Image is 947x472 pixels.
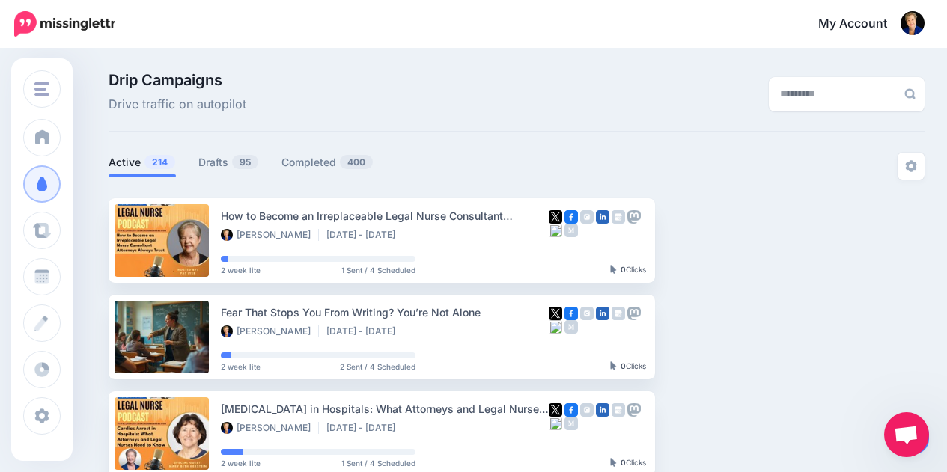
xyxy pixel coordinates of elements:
[612,403,625,417] img: google_business-grey-square.png
[564,403,578,417] img: facebook-square.png
[34,82,49,96] img: menu.png
[109,95,246,114] span: Drive traffic on autopilot
[580,403,594,417] img: instagram-grey-square.png
[549,320,562,334] img: bluesky-grey-square.png
[549,307,562,320] img: twitter-square.png
[221,207,549,224] div: How to Become an Irreplaceable Legal Nurse Consultant Attorneys Always Trust
[904,88,916,99] img: search-grey-6.png
[610,266,646,275] div: Clicks
[221,459,261,467] span: 2 week lite
[564,224,578,237] img: medium-grey-square.png
[14,11,115,37] img: Missinglettr
[884,412,929,457] div: Open chat
[564,320,578,334] img: medium-grey-square.png
[221,363,261,370] span: 2 week lite
[621,458,626,467] b: 0
[580,210,594,224] img: instagram-grey-square.png
[221,422,319,434] li: [PERSON_NAME]
[596,210,609,224] img: linkedin-square.png
[564,417,578,430] img: medium-grey-square.png
[549,210,562,224] img: twitter-square.png
[627,210,641,224] img: mastodon-grey-square.png
[803,6,925,43] a: My Account
[621,265,626,274] b: 0
[612,307,625,320] img: google_business-grey-square.png
[610,459,646,468] div: Clicks
[610,361,617,370] img: pointer-grey-darker.png
[564,307,578,320] img: facebook-square.png
[326,229,403,241] li: [DATE] - [DATE]
[610,458,617,467] img: pointer-grey-darker.png
[580,307,594,320] img: instagram-grey-square.png
[341,266,415,274] span: 1 Sent / 4 Scheduled
[109,153,176,171] a: Active214
[549,417,562,430] img: bluesky-grey-square.png
[610,265,617,274] img: pointer-grey-darker.png
[341,459,415,467] span: 1 Sent / 4 Scheduled
[232,155,258,169] span: 95
[549,224,562,237] img: bluesky-grey-square.png
[221,304,549,321] div: Fear That Stops You From Writing? You’re Not Alone
[905,160,917,172] img: settings-grey.png
[564,210,578,224] img: facebook-square.png
[627,307,641,320] img: mastodon-grey-square.png
[198,153,259,171] a: Drafts95
[281,153,374,171] a: Completed400
[627,403,641,417] img: mastodon-grey-square.png
[549,403,562,417] img: twitter-square.png
[612,210,625,224] img: google_business-grey-square.png
[221,400,549,417] div: [MEDICAL_DATA] in Hospitals: What Attorneys and Legal Nurses Need to Know
[610,362,646,371] div: Clicks
[340,363,415,370] span: 2 Sent / 4 Scheduled
[621,361,626,370] b: 0
[326,422,403,434] li: [DATE] - [DATE]
[596,403,609,417] img: linkedin-square.png
[221,266,261,274] span: 2 week lite
[596,307,609,320] img: linkedin-square.png
[326,325,403,337] li: [DATE] - [DATE]
[144,155,175,169] span: 214
[340,155,373,169] span: 400
[221,229,319,241] li: [PERSON_NAME]
[221,325,319,337] li: [PERSON_NAME]
[109,73,246,88] span: Drip Campaigns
